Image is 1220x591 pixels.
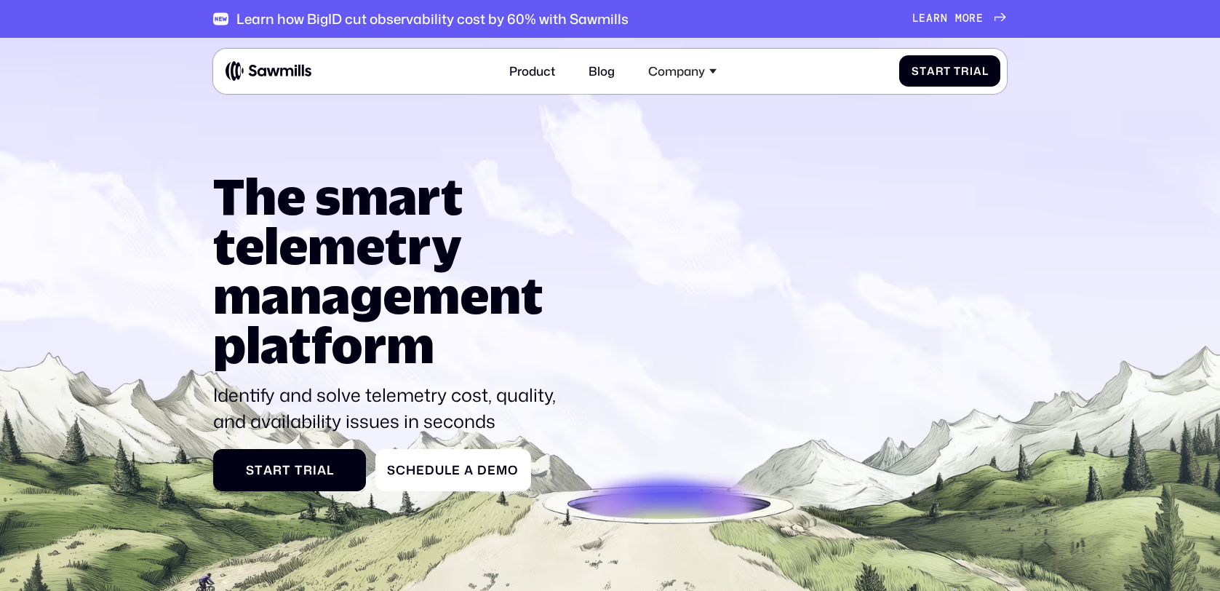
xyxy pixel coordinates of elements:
span: t [282,463,291,477]
span: a [926,12,933,25]
span: c [396,463,406,477]
span: l [327,463,334,477]
span: a [927,65,936,78]
div: Learn how BigID cut observability cost by 60% with Sawmills [236,11,629,28]
span: i [313,463,317,477]
span: o [508,463,519,477]
p: Identify and solve telemetry cost, quality, and availability issues in seconds [213,382,567,433]
span: r [961,65,970,78]
span: e [976,12,984,25]
span: t [255,463,263,477]
span: a [464,463,474,477]
span: m [496,463,508,477]
span: r [969,12,976,25]
span: r [303,463,313,477]
span: r [933,12,941,25]
span: D [477,463,487,477]
span: n [941,12,948,25]
span: l [444,463,452,477]
span: r [936,65,944,78]
span: m [955,12,962,25]
span: r [273,463,282,477]
div: Company [639,55,726,87]
span: e [487,463,496,477]
span: h [406,463,416,477]
span: e [416,463,425,477]
span: d [425,463,435,477]
div: Company [648,64,705,79]
span: t [944,65,951,78]
h1: The smart telemetry management platform [213,171,567,369]
span: e [919,12,926,25]
a: Blog [579,55,623,87]
span: S [912,65,920,78]
span: a [317,463,327,477]
span: L [912,12,920,25]
span: o [962,12,970,25]
span: e [452,463,461,477]
span: t [920,65,927,78]
a: Learnmore [912,12,1007,25]
a: ScheduleaDemo [375,449,531,491]
span: i [970,65,973,78]
span: l [982,65,989,78]
span: T [295,463,303,477]
span: T [954,65,961,78]
span: a [973,65,982,78]
a: StartTrial [899,55,1000,87]
span: a [263,463,273,477]
span: u [435,463,444,477]
span: S [387,463,396,477]
a: Product [500,55,564,87]
a: StartTrial [213,449,366,491]
span: S [246,463,255,477]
